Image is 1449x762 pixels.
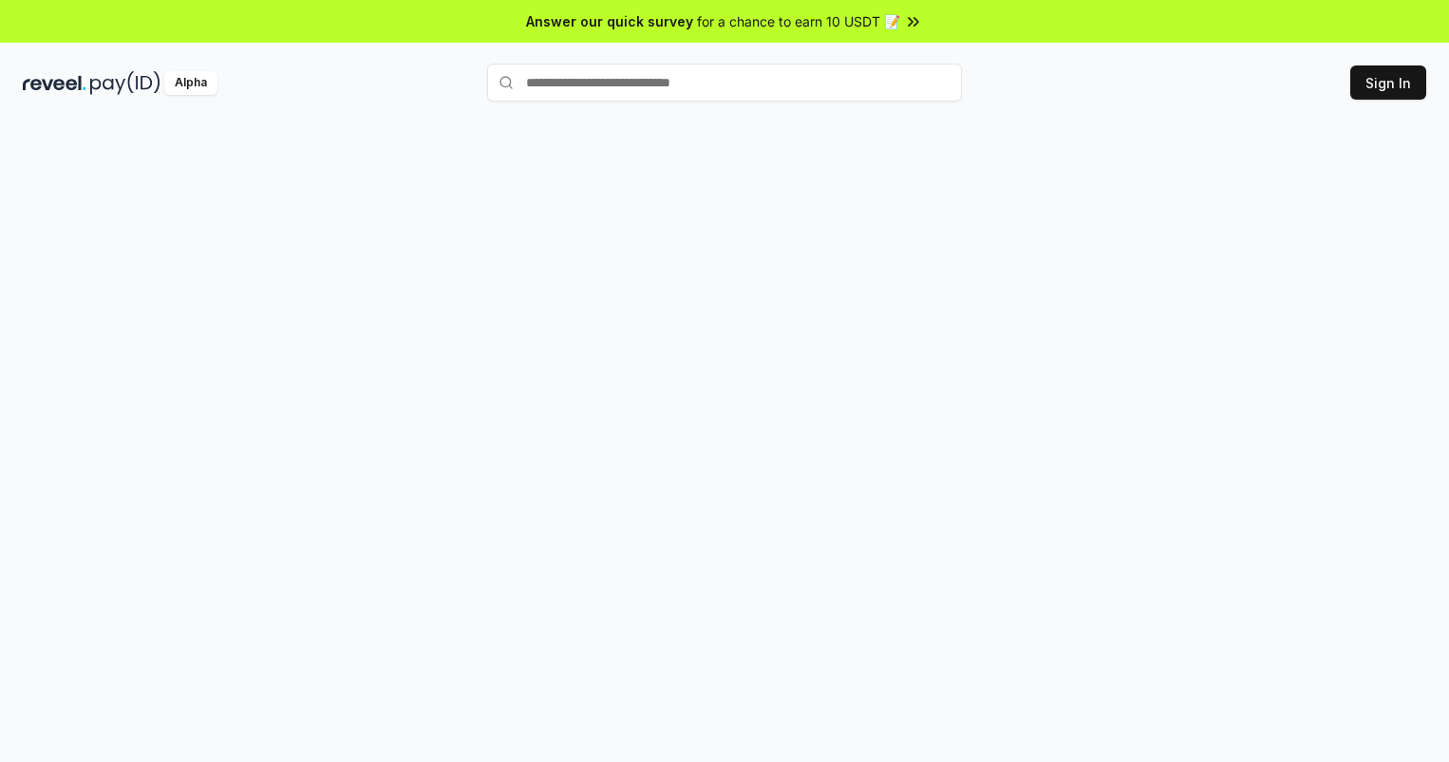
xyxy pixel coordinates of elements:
span: Answer our quick survey [526,11,693,31]
img: reveel_dark [23,71,86,95]
div: Alpha [164,71,217,95]
button: Sign In [1350,65,1426,100]
span: for a chance to earn 10 USDT 📝 [697,11,900,31]
img: pay_id [90,71,160,95]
